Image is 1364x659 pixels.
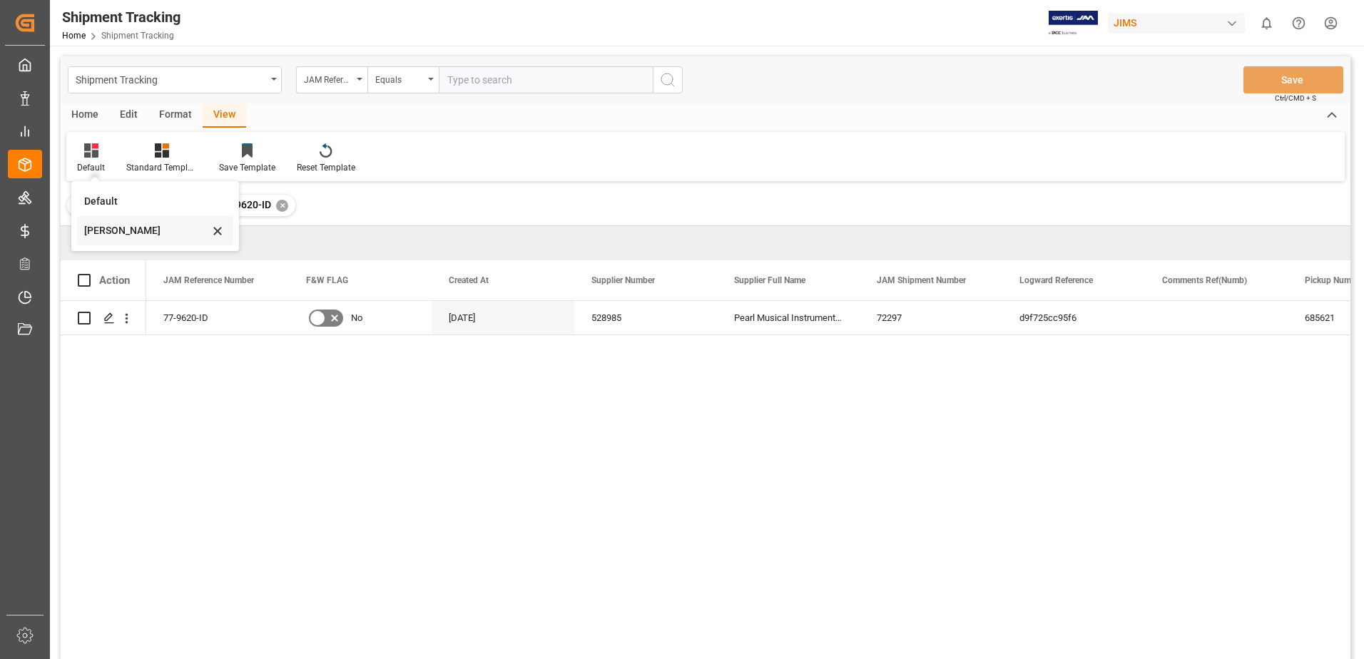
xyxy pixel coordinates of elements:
div: Shipment Tracking [76,70,266,88]
button: show 0 new notifications [1251,7,1283,39]
div: Default [77,161,105,174]
span: No [351,302,362,334]
div: Standard Templates [126,161,198,174]
div: Press SPACE to select this row. [61,301,146,335]
span: Logward Reference [1019,275,1093,285]
button: open menu [68,66,282,93]
span: F&W FLAG [306,275,348,285]
button: open menu [296,66,367,93]
button: Save [1243,66,1343,93]
button: JIMS [1108,9,1251,36]
div: JAM Reference Number [304,70,352,86]
div: d9f725cc95f6 [1002,301,1145,334]
div: Pearl Musical Instrument ([GEOGRAPHIC_DATA]) [717,301,860,334]
span: 77-9620-ID [220,199,271,210]
div: 72297 [860,301,1002,334]
div: Action [99,274,130,287]
div: Reset Template [297,161,355,174]
button: Help Center [1283,7,1315,39]
div: [DATE] [432,301,574,334]
span: Comments Ref(Numb) [1162,275,1247,285]
div: View [203,103,246,128]
input: Type to search [439,66,653,93]
button: open menu [367,66,439,93]
div: Format [148,103,203,128]
span: Created At [449,275,489,285]
div: ✕ [276,200,288,212]
div: Edit [109,103,148,128]
a: Home [62,31,86,41]
div: [PERSON_NAME] [84,223,209,238]
span: Pickup Number [1305,275,1363,285]
img: Exertis%20JAM%20-%20Email%20Logo.jpg_1722504956.jpg [1049,11,1098,36]
div: 77-9620-ID [146,301,289,334]
span: Supplier Full Name [734,275,805,285]
button: search button [653,66,683,93]
div: Save Template [219,161,275,174]
div: JIMS [1108,13,1245,34]
div: 528985 [574,301,717,334]
div: Home [61,103,109,128]
span: Ctrl/CMD + S [1275,93,1316,103]
span: JAM Shipment Number [877,275,966,285]
div: Default [84,194,209,209]
span: JAM Reference Number [163,275,254,285]
span: Supplier Number [591,275,655,285]
div: Equals [375,70,424,86]
div: Shipment Tracking [62,6,180,28]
